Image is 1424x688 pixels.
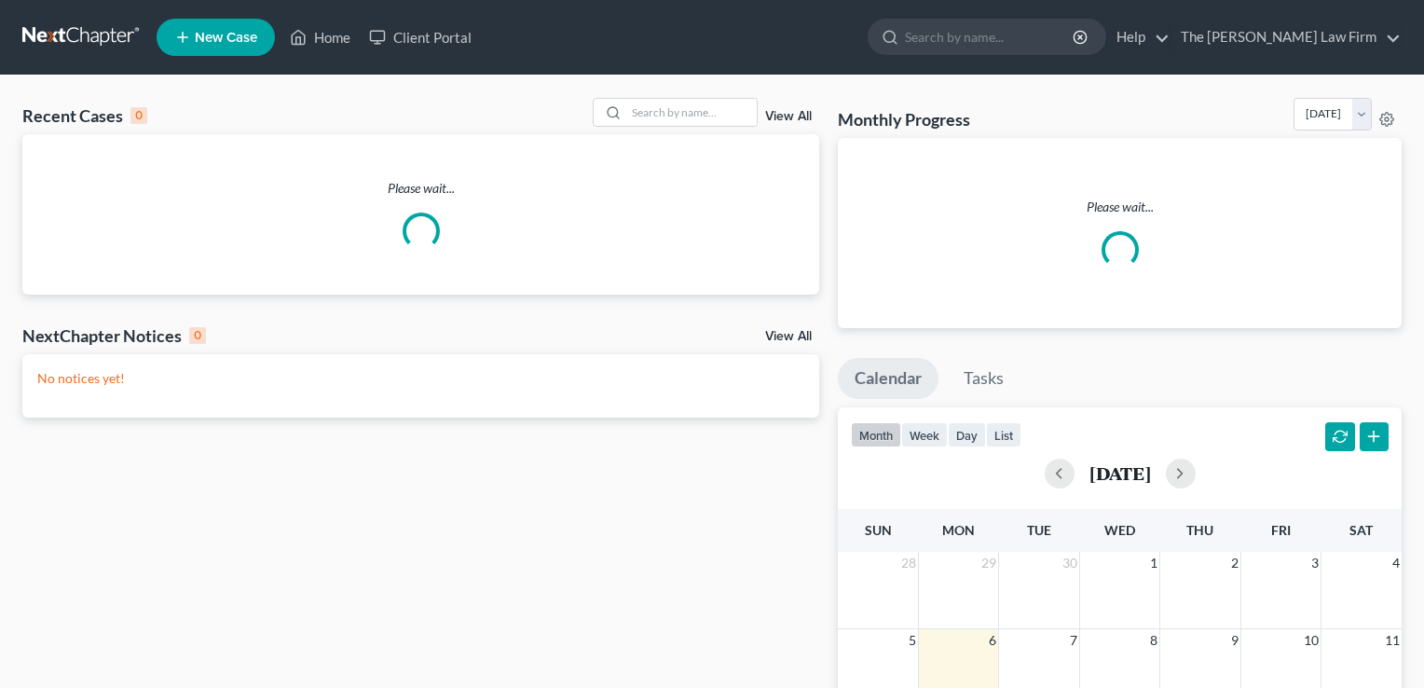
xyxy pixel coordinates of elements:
a: Home [281,21,360,54]
span: 30 [1061,552,1079,574]
h2: [DATE] [1089,463,1151,483]
p: No notices yet! [37,369,804,388]
span: Sat [1349,522,1373,538]
span: 6 [987,629,998,652]
button: month [851,422,901,447]
span: 11 [1383,629,1402,652]
input: Search by name... [905,20,1075,54]
button: list [986,422,1021,447]
h3: Monthly Progress [838,108,970,131]
a: The [PERSON_NAME] Law Firm [1171,21,1401,54]
a: View All [765,330,812,343]
span: 5 [907,629,918,652]
span: Mon [942,522,975,538]
a: Client Portal [360,21,481,54]
span: 3 [1309,552,1321,574]
a: Tasks [947,358,1020,399]
button: day [948,422,986,447]
div: Recent Cases [22,104,147,127]
div: 0 [130,107,147,124]
span: 9 [1229,629,1240,652]
button: week [901,422,948,447]
span: Sun [865,522,892,538]
a: Help [1107,21,1170,54]
span: 2 [1229,552,1240,574]
div: 0 [189,327,206,344]
span: Tue [1027,522,1051,538]
a: View All [765,110,812,123]
a: Calendar [838,358,938,399]
span: 28 [899,552,918,574]
span: 8 [1148,629,1159,652]
span: Fri [1271,522,1291,538]
p: Please wait... [853,198,1387,216]
div: NextChapter Notices [22,324,206,347]
span: 10 [1302,629,1321,652]
span: New Case [195,31,257,45]
input: Search by name... [626,99,757,126]
span: 29 [979,552,998,574]
span: 4 [1390,552,1402,574]
span: 7 [1068,629,1079,652]
span: Wed [1104,522,1135,538]
span: 1 [1148,552,1159,574]
p: Please wait... [22,179,819,198]
span: Thu [1186,522,1213,538]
